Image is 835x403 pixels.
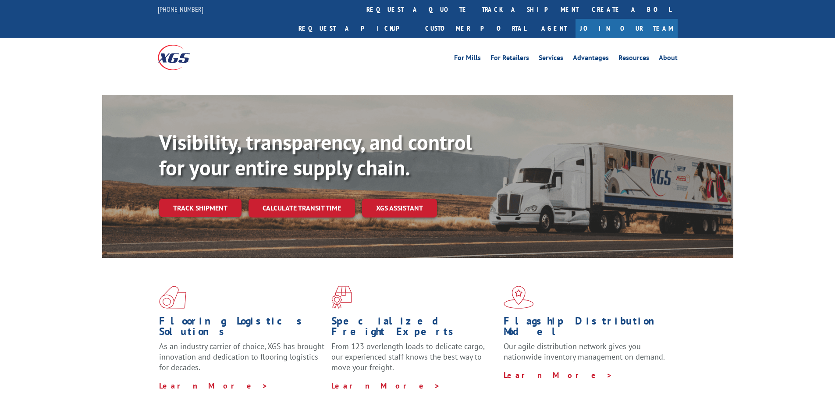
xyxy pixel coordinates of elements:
[331,341,497,380] p: From 123 overlength loads to delicate cargo, our experienced staff knows the best way to move you...
[454,54,481,64] a: For Mills
[331,316,497,341] h1: Specialized Freight Experts
[159,199,242,217] a: Track shipment
[490,54,529,64] a: For Retailers
[159,341,324,372] span: As an industry carrier of choice, XGS has brought innovation and dedication to flooring logistics...
[159,316,325,341] h1: Flooring Logistics Solutions
[504,370,613,380] a: Learn More >
[331,381,441,391] a: Learn More >
[159,286,186,309] img: xgs-icon-total-supply-chain-intelligence-red
[159,381,268,391] a: Learn More >
[331,286,352,309] img: xgs-icon-focused-on-flooring-red
[533,19,576,38] a: Agent
[362,199,437,218] a: XGS ASSISTANT
[504,341,665,362] span: Our agile distribution network gives you nationwide inventory management on demand.
[576,19,678,38] a: Join Our Team
[573,54,609,64] a: Advantages
[504,286,534,309] img: xgs-icon-flagship-distribution-model-red
[158,5,203,14] a: [PHONE_NUMBER]
[159,128,472,181] b: Visibility, transparency, and control for your entire supply chain.
[419,19,533,38] a: Customer Portal
[292,19,419,38] a: Request a pickup
[659,54,678,64] a: About
[504,316,669,341] h1: Flagship Distribution Model
[249,199,355,218] a: Calculate transit time
[618,54,649,64] a: Resources
[539,54,563,64] a: Services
